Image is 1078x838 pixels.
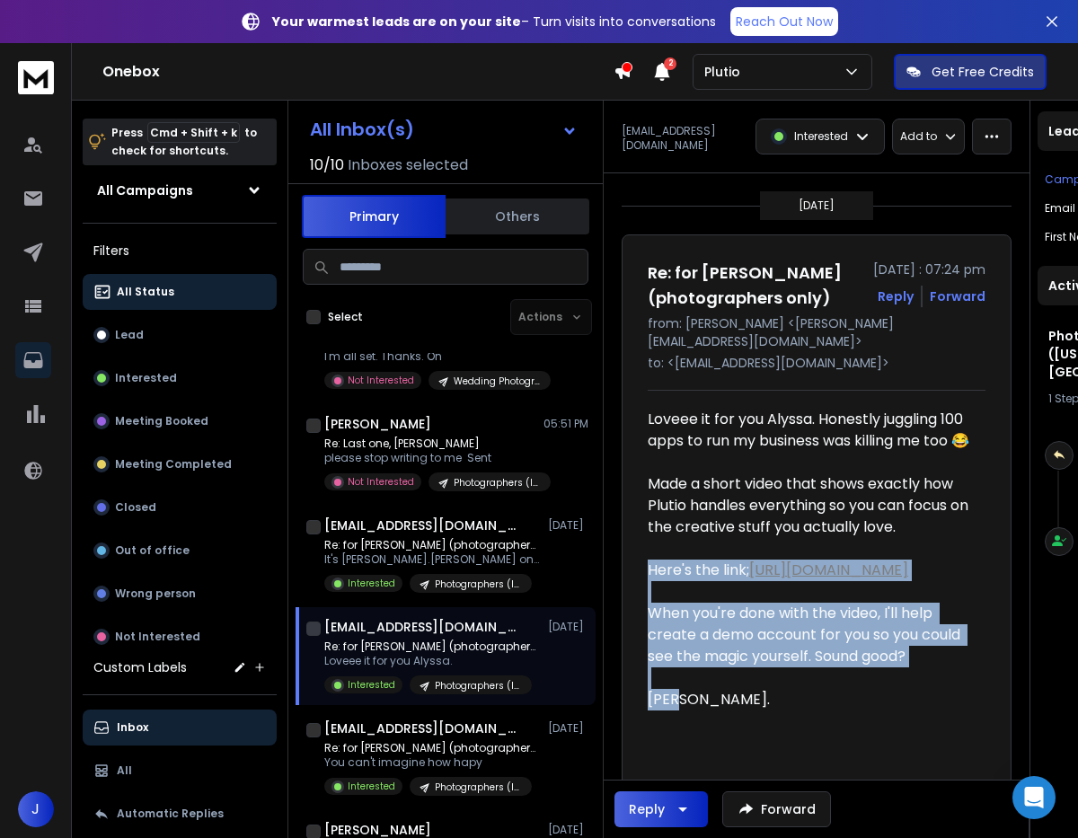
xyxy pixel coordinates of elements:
[736,13,833,31] p: Reach Out Now
[704,63,747,81] p: Plutio
[18,791,54,827] button: J
[324,755,540,770] p: You can't imagine how hapy
[83,360,277,396] button: Interested
[117,763,132,778] p: All
[878,287,914,305] button: Reply
[324,640,540,654] p: Re: for [PERSON_NAME] (photographers only)
[83,238,277,263] h3: Filters
[348,780,395,793] p: Interested
[629,800,665,818] div: Reply
[324,516,522,534] h1: [EMAIL_ADDRESS][DOMAIN_NAME]
[272,13,521,31] strong: Your warmest leads are on your site
[648,314,985,350] p: from: [PERSON_NAME] <[PERSON_NAME][EMAIL_ADDRESS][DOMAIN_NAME]>
[117,807,224,821] p: Automatic Replies
[435,679,521,692] p: Photographers (IG) ([US_STATE] [GEOGRAPHIC_DATA] Broad)
[117,285,174,299] p: All Status
[83,619,277,655] button: Not Interested
[622,124,745,153] p: [EMAIL_ADDRESS][DOMAIN_NAME]
[648,354,985,372] p: to: <[EMAIL_ADDRESS][DOMAIN_NAME]>
[310,154,344,176] span: 10 / 10
[548,620,588,634] p: [DATE]
[115,371,177,385] p: Interested
[799,198,835,213] p: [DATE]
[348,154,468,176] h3: Inboxes selected
[83,576,277,612] button: Wrong person
[454,476,540,490] p: Photographers (IG) ([US_STATE] [GEOGRAPHIC_DATA] Broad)
[324,741,540,755] p: Re: for [PERSON_NAME] (photographers only)
[614,791,708,827] button: Reply
[324,618,522,636] h1: [EMAIL_ADDRESS][DOMAIN_NAME]
[1045,201,1075,216] p: Email
[18,61,54,94] img: logo
[83,172,277,208] button: All Campaigns
[435,781,521,794] p: Photographers (IG) ([US_STATE] [GEOGRAPHIC_DATA] Broad)
[296,111,592,147] button: All Inbox(s)
[648,603,971,667] div: When you're done with the video, I'll help create a demo account for you so you could see the mag...
[115,414,208,428] p: Meeting Booked
[900,129,937,144] p: Add to
[83,796,277,832] button: Automatic Replies
[873,260,985,278] p: [DATE] : 07:24 pm
[328,310,363,324] label: Select
[1012,776,1056,819] div: Open Intercom Messenger
[348,374,414,387] p: Not Interested
[932,63,1034,81] p: Get Free Credits
[272,13,716,31] p: – Turn visits into conversations
[324,538,540,552] p: Re: for [PERSON_NAME] (photographers only)
[83,403,277,439] button: Meeting Booked
[548,823,588,837] p: [DATE]
[548,721,588,736] p: [DATE]
[894,54,1047,90] button: Get Free Credits
[324,654,540,668] p: Loveee it for you Alyssa.
[664,57,676,70] span: 2
[302,195,446,238] button: Primary
[117,720,148,735] p: Inbox
[722,791,831,827] button: Forward
[324,719,522,737] h1: [EMAIL_ADDRESS][DOMAIN_NAME]
[83,490,277,525] button: Closed
[115,630,200,644] p: Not Interested
[83,274,277,310] button: All Status
[97,181,193,199] h1: All Campaigns
[115,543,190,558] p: Out of office
[115,500,156,515] p: Closed
[548,518,588,533] p: [DATE]
[115,328,144,342] p: Lead
[111,124,257,160] p: Press to check for shortcuts.
[83,317,277,353] button: Lead
[348,475,414,489] p: Not Interested
[930,287,985,305] div: Forward
[83,753,277,789] button: All
[324,437,540,451] p: Re: Last one, [PERSON_NAME]
[348,678,395,692] p: Interested
[543,417,588,431] p: 05:51 PM
[83,533,277,569] button: Out of office
[102,61,614,83] h1: Onebox
[435,578,521,591] p: Photographers (IG) ([US_STATE] [GEOGRAPHIC_DATA] Broad)
[446,197,589,236] button: Others
[324,552,540,567] p: It's [PERSON_NAME].[PERSON_NAME] on IG [DATE],
[115,587,196,601] p: Wrong person
[348,577,395,590] p: Interested
[83,446,277,482] button: Meeting Completed
[115,457,232,472] p: Meeting Completed
[648,409,971,581] div: Loveee it for you Alyssa. Honestly juggling 100 apps to run my business was killing me too 😂 Made...
[93,658,187,676] h3: Custom Labels
[648,260,862,311] h1: Re: for [PERSON_NAME] (photographers only)
[83,710,277,745] button: Inbox
[648,689,971,754] div: [PERSON_NAME].
[324,451,540,465] p: please stop writing to me Sent
[324,415,431,433] h1: [PERSON_NAME]
[794,129,848,144] p: Interested
[324,349,540,364] p: I'm all set. Thanks. On
[730,7,838,36] a: Reach Out Now
[147,122,240,143] span: Cmd + Shift + k
[310,120,414,138] h1: All Inbox(s)
[454,375,540,388] p: Wedding Photographers ([GEOGRAPHIC_DATA], [GEOGRAPHIC_DATA], [US_STATE], [GEOGRAPHIC_DATA], [GEOG...
[749,560,908,580] a: [URL][DOMAIN_NAME]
